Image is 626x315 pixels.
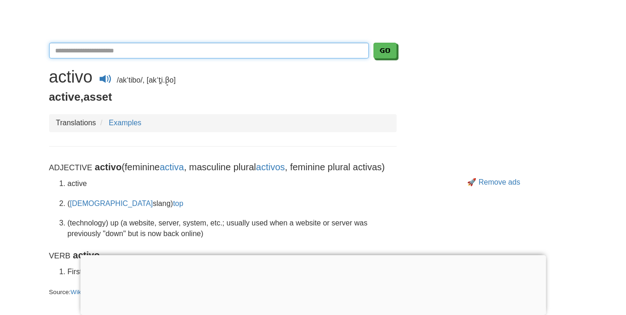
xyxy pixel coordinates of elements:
li: Translations [56,118,96,129]
input: Translate Spanish-English [49,43,369,58]
a: top [173,199,183,207]
a: activos [256,162,285,172]
h1: activo [49,67,93,86]
strong: activo [95,162,122,172]
a: Wiktionary [70,289,108,296]
button: Play audio activo [95,72,117,89]
span: asset [83,90,112,103]
small: Source: available under the [49,289,308,296]
div: /akˈtibo/, [akˈt̪i.β̞o] [49,68,397,89]
a: activa [160,162,184,172]
a: 🚀 Remove ads [467,178,520,186]
li: ( slang) [68,199,397,209]
strong: activo [73,250,100,260]
p: , [49,89,397,105]
iframe: Advertisement [411,43,577,173]
p: (feminine , masculine plural , feminine plural activas) [49,161,397,174]
li: First-person singular ( ) present indicative form of . [68,267,397,277]
small: Adjective [49,163,93,172]
button: Go [373,43,397,58]
li: active [68,179,397,189]
small: Verb [49,251,70,260]
iframe: Advertisement [80,255,546,313]
li: (technology) up (a website, server, system, etc.; usually used when a website or server was previ... [68,218,397,239]
a: [DEMOGRAPHIC_DATA] [70,199,153,207]
a: Examples [109,119,141,127]
span: active [49,90,81,103]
